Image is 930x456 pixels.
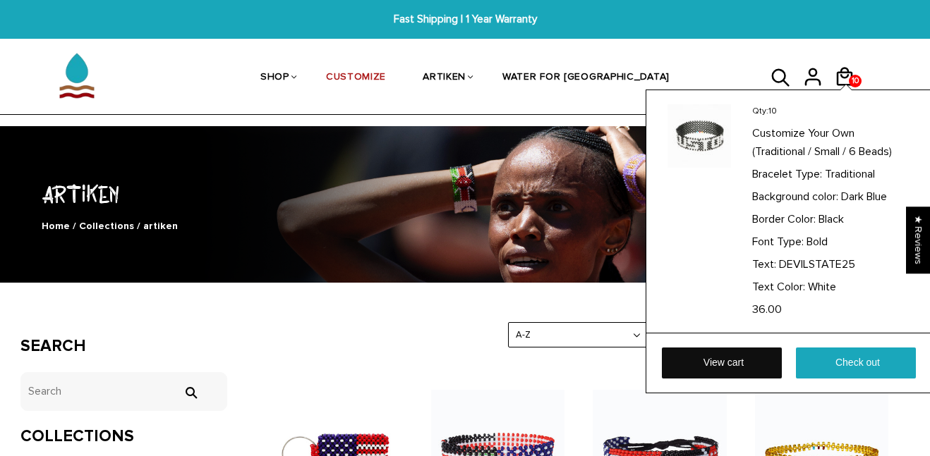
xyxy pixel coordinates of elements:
[796,347,916,378] a: Check out
[779,257,855,271] span: DEVILSTATE25
[752,235,804,249] span: Font Type:
[143,220,178,232] span: artiken
[20,372,227,411] input: Search
[20,426,227,447] h3: Collections
[79,220,134,232] a: Collections
[906,207,930,273] div: Click to open Judge.me floating reviews tab
[841,190,887,204] span: Dark Blue
[848,71,862,91] span: 10
[423,41,466,116] a: ARTIKEN
[752,190,838,204] span: Background color:
[825,167,875,181] span: Traditional
[819,212,844,226] span: Black
[20,174,910,211] h1: artiken
[752,122,911,161] a: Customize Your Own (Traditional / Small / 6 Beads)
[260,41,289,116] a: SHOP
[668,104,731,168] img: Customize Your Own
[137,220,140,232] span: /
[502,41,670,116] a: WATER FOR [GEOGRAPHIC_DATA]
[752,280,805,294] span: Text Color:
[752,104,911,118] p: Qty:
[752,167,822,181] span: Bracelet Type:
[752,212,816,226] span: Border Color:
[287,11,642,27] span: Fast Shipping | 1 Year Warranty
[808,280,836,294] span: White
[42,220,70,232] a: Home
[768,106,777,116] span: 10
[752,302,782,316] span: 36.00
[176,386,205,399] input: Search
[73,220,76,232] span: /
[662,347,782,378] a: View cart
[752,257,776,271] span: Text:
[20,336,227,357] h3: Search
[807,235,828,249] span: Bold
[326,41,386,116] a: CUSTOMIZE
